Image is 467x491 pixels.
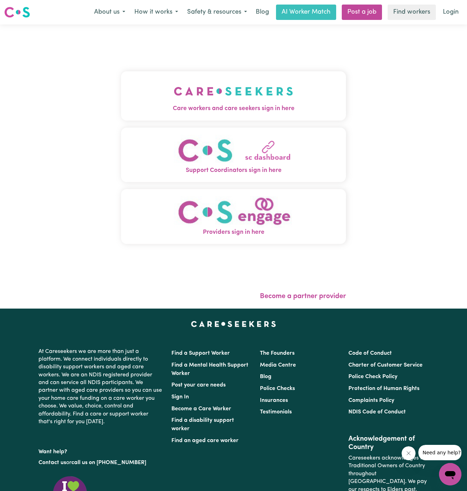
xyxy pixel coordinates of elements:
[38,445,163,456] p: Want help?
[342,5,382,20] a: Post a job
[252,5,273,20] a: Blog
[121,166,346,175] span: Support Coordinators sign in here
[260,386,295,391] a: Police Checks
[348,362,423,368] a: Charter of Customer Service
[348,398,394,403] a: Complaints Policy
[418,445,461,460] iframe: Message from company
[402,446,416,460] iframe: Close message
[171,382,226,388] a: Post your care needs
[121,128,346,182] button: Support Coordinators sign in here
[260,293,346,300] a: Become a partner provider
[439,5,463,20] a: Login
[348,351,392,356] a: Code of Conduct
[348,409,406,415] a: NDIS Code of Conduct
[388,5,436,20] a: Find workers
[171,438,239,443] a: Find an aged care worker
[121,71,346,120] button: Care workers and care seekers sign in here
[171,362,248,376] a: Find a Mental Health Support Worker
[171,351,230,356] a: Find a Support Worker
[260,362,296,368] a: Media Centre
[130,5,183,20] button: How it works
[348,386,419,391] a: Protection of Human Rights
[260,409,292,415] a: Testimonials
[121,104,346,113] span: Care workers and care seekers sign in here
[183,5,252,20] button: Safety & resources
[260,374,271,380] a: Blog
[38,456,163,469] p: or
[348,374,397,380] a: Police Check Policy
[171,406,231,412] a: Become a Care Worker
[171,418,234,432] a: Find a disability support worker
[191,321,276,327] a: Careseekers home page
[121,228,346,237] span: Providers sign in here
[439,463,461,485] iframe: Button to launch messaging window
[121,189,346,244] button: Providers sign in here
[260,351,295,356] a: The Founders
[38,460,66,465] a: Contact us
[38,345,163,429] p: At Careseekers we are more than just a platform. We connect individuals directly to disability su...
[71,460,146,465] a: call us on [PHONE_NUMBER]
[260,398,288,403] a: Insurances
[90,5,130,20] button: About us
[171,394,189,400] a: Sign In
[4,4,30,20] a: Careseekers logo
[4,6,30,19] img: Careseekers logo
[276,5,336,20] a: AI Worker Match
[348,435,429,452] h2: Acknowledgement of Country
